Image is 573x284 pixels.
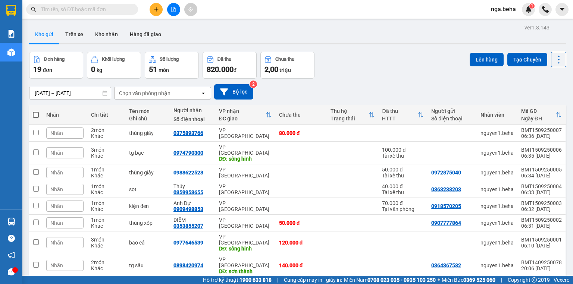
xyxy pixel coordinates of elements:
[234,67,237,73] span: đ
[219,108,266,114] div: VP nhận
[41,5,129,13] input: Tìm tên, số ĐT hoặc mã đơn
[91,217,122,223] div: 1 món
[173,189,203,195] div: 0359953655
[214,84,253,100] button: Bộ lọc
[532,277,537,283] span: copyright
[46,112,84,118] div: Nhãn
[470,53,504,66] button: Lên hàng
[150,3,163,16] button: plus
[521,206,562,212] div: 06:32 [DATE]
[219,200,272,212] div: VP [GEOGRAPHIC_DATA]
[167,3,180,16] button: file-add
[521,127,562,133] div: BMT1509250007
[239,277,272,283] strong: 1900 633 818
[44,57,65,62] div: Đơn hàng
[431,203,461,209] div: 0918570205
[521,243,562,249] div: 06:10 [DATE]
[173,217,212,223] div: DIỄM
[219,217,272,229] div: VP [GEOGRAPHIC_DATA]
[188,7,193,12] span: aim
[91,237,122,243] div: 3 món
[559,6,566,13] span: caret-down
[87,52,141,79] button: Khối lượng0kg
[129,150,166,156] div: tg bạc
[521,183,562,189] div: BMT1509250004
[463,277,495,283] strong: 0369 525 060
[521,116,556,122] div: Ngày ĐH
[382,206,424,212] div: Tại văn phòng
[521,217,562,223] div: BMT1509250002
[279,220,323,226] div: 50.000 đ
[129,240,166,246] div: bao cá
[129,186,166,192] div: sọt
[129,130,166,136] div: thùng giấy
[480,203,514,209] div: nguyen1.beha
[50,262,63,268] span: Nhãn
[521,189,562,195] div: 06:33 [DATE]
[173,206,203,212] div: 0909498853
[50,186,63,192] span: Nhãn
[91,133,122,139] div: Khác
[501,276,502,284] span: |
[521,167,562,173] div: BMT1509250005
[59,25,89,43] button: Trên xe
[438,278,440,281] span: ⚪️
[173,183,212,189] div: Thúy
[173,223,203,229] div: 0353855207
[7,218,15,225] img: warehouse-icon
[431,116,473,122] div: Số điện thoại
[91,189,122,195] div: Khác
[480,112,514,118] div: Nhân viên
[203,52,257,79] button: Đã thu820.000đ
[91,259,122,265] div: 2 món
[102,57,125,62] div: Khối lượng
[217,57,231,62] div: Đã thu
[219,156,272,162] div: DĐ: sông hinh
[530,3,533,9] span: 1
[264,65,278,74] span: 2,00
[50,220,63,226] span: Nhãn
[33,65,41,74] span: 19
[89,25,124,43] button: Kho nhận
[6,5,16,16] img: logo-vxr
[91,223,122,229] div: Khác
[129,203,166,209] div: kiện đen
[382,189,424,195] div: Tài xế thu
[154,7,159,12] span: plus
[160,57,179,62] div: Số lượng
[173,116,212,122] div: Số điện thoại
[219,183,272,195] div: VP [GEOGRAPHIC_DATA]
[480,240,514,246] div: nguyen1.beha
[480,220,514,226] div: nguyen1.beha
[378,105,428,125] th: Toggle SortBy
[91,183,122,189] div: 1 món
[171,7,176,12] span: file-add
[129,220,166,226] div: thùng xốp
[431,262,461,268] div: 0364367582
[555,3,569,16] button: caret-down
[50,203,63,209] span: Nhãn
[521,147,562,153] div: BMT1509250006
[250,81,257,88] sup: 2
[431,220,461,226] div: 0907777864
[219,167,272,179] div: VP [GEOGRAPHIC_DATA]
[331,108,369,114] div: Thu hộ
[184,3,197,16] button: aim
[7,48,15,56] img: warehouse-icon
[173,107,212,113] div: Người nhận
[91,206,122,212] div: Khác
[279,130,323,136] div: 80.000 đ
[129,116,166,122] div: Ghi chú
[219,144,272,156] div: VP [GEOGRAPHIC_DATA]
[480,130,514,136] div: nguyen1.beha
[279,240,323,246] div: 120.000 đ
[7,30,15,38] img: solution-icon
[215,105,275,125] th: Toggle SortBy
[431,170,461,176] div: 0972875040
[159,67,169,73] span: món
[517,105,566,125] th: Toggle SortBy
[219,268,272,274] div: DĐ: sơn thành
[521,108,556,114] div: Mã GD
[124,25,167,43] button: Hàng đã giao
[521,265,562,271] div: 20:06 [DATE]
